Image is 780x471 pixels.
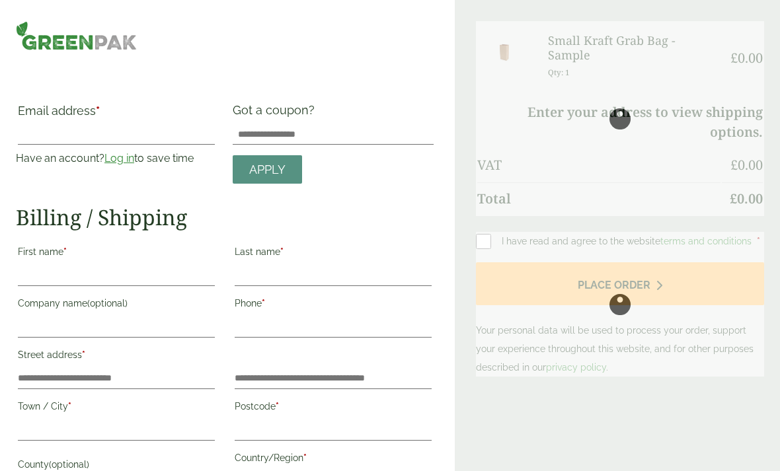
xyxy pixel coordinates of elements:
[87,298,128,308] span: (optional)
[235,397,432,419] label: Postcode
[18,397,215,419] label: Town / City
[16,21,137,50] img: GreenPak Supplies
[235,242,432,265] label: Last name
[233,103,320,124] label: Got a coupon?
[276,401,279,412] abbr: required
[18,294,215,316] label: Company name
[16,205,434,230] h2: Billing / Shipping
[280,246,284,257] abbr: required
[68,401,71,412] abbr: required
[18,345,215,368] label: Street address
[233,155,302,184] a: Apply
[16,151,217,166] p: Have an account? to save time
[235,294,432,316] label: Phone
[249,163,286,177] span: Apply
[235,449,432,471] label: Country/Region
[96,104,100,118] abbr: required
[63,246,67,257] abbr: required
[262,298,265,308] abbr: required
[18,105,215,124] label: Email address
[104,152,134,164] a: Log in
[18,242,215,265] label: First name
[82,349,85,360] abbr: required
[303,453,307,463] abbr: required
[49,459,89,470] span: (optional)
